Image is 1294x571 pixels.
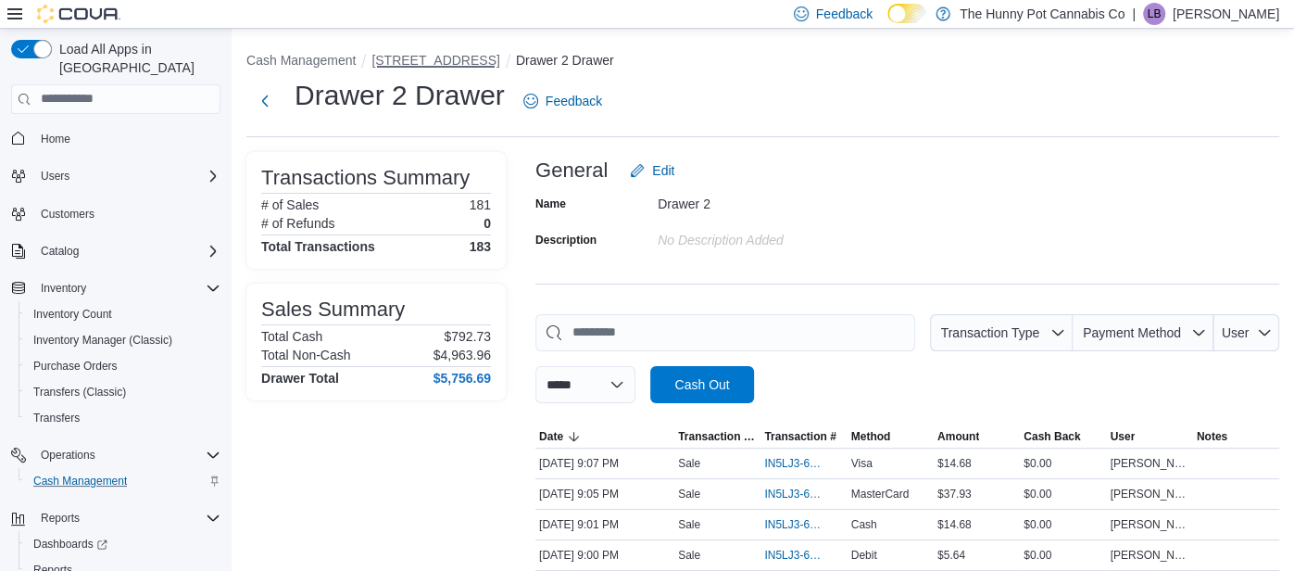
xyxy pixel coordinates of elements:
button: Inventory Manager (Classic) [19,327,228,353]
span: Operations [33,444,220,466]
span: Debit [851,548,877,563]
button: Amount [934,425,1020,448]
p: Sale [678,517,700,532]
h6: Total Cash [261,329,322,344]
button: Drawer 2 Drawer [516,53,614,68]
span: IN5LJ3-6145810 [764,517,824,532]
button: IN5LJ3-6145810 [764,514,843,536]
p: [PERSON_NAME] [1173,3,1279,25]
label: Description [535,233,597,247]
span: Payment Method [1083,325,1181,340]
h3: Transactions Summary [261,167,470,189]
span: Feedback [546,92,602,110]
span: Cash Management [26,470,220,492]
input: This is a search bar. As you type, the results lower in the page will automatically filter. [535,314,915,351]
button: Cash Management [246,53,356,68]
span: User [1110,429,1135,444]
span: $14.68 [937,456,972,471]
span: Feedback [816,5,873,23]
h6: # of Sales [261,197,319,212]
span: $37.93 [937,487,972,501]
button: Cash Back [1020,425,1106,448]
p: 181 [470,197,491,212]
a: Cash Management [26,470,134,492]
span: Users [41,169,69,184]
p: Sale [678,487,700,501]
span: Operations [41,448,95,463]
span: Load All Apps in [GEOGRAPHIC_DATA] [52,40,220,77]
span: Transaction Type [678,429,757,444]
button: Users [33,165,77,187]
div: [DATE] 9:01 PM [535,514,674,536]
h4: $5,756.69 [433,371,491,386]
span: Home [41,132,70,146]
span: Cash Back [1024,429,1080,444]
span: Inventory [33,277,220,299]
button: Edit [622,152,682,189]
p: Sale [678,548,700,563]
span: Reports [33,507,220,529]
h4: Total Transactions [261,239,375,254]
span: Dashboards [33,537,107,552]
div: [DATE] 9:07 PM [535,452,674,475]
button: Transaction Type [674,425,760,448]
div: Liam Bisztray [1143,3,1165,25]
span: Inventory Count [33,307,112,322]
span: Edit [652,161,674,180]
span: Transfers [26,407,220,429]
a: Feedback [516,82,609,120]
span: Visa [851,456,873,471]
button: Catalog [4,238,228,264]
span: Cash Out [674,375,729,394]
span: Cash Management [33,474,127,489]
button: Customers [4,200,228,227]
button: Transfers (Classic) [19,379,228,405]
span: [PERSON_NAME] [1110,548,1188,563]
h4: Drawer Total [261,371,339,386]
span: Customers [41,207,94,222]
button: Inventory [33,277,94,299]
div: [DATE] 9:05 PM [535,483,674,505]
span: Home [33,127,220,150]
span: IN5LJ3-6145796 [764,548,824,563]
div: [DATE] 9:00 PM [535,544,674,566]
button: Notes [1193,425,1279,448]
img: Cova [37,5,120,23]
span: Catalog [41,244,79,259]
span: User [1222,325,1250,340]
button: Inventory [4,275,228,301]
span: Date [539,429,563,444]
span: Inventory Manager (Classic) [26,329,220,351]
span: Purchase Orders [33,359,118,374]
span: Users [33,165,220,187]
span: Amount [937,429,979,444]
span: Notes [1197,429,1227,444]
div: $0.00 [1020,483,1106,505]
nav: An example of EuiBreadcrumbs [246,51,1279,73]
span: Transaction # [764,429,835,444]
div: No Description added [658,225,906,247]
button: Cash Out [650,366,754,403]
p: $4,963.96 [433,348,491,362]
p: Sale [678,456,700,471]
span: Method [851,429,891,444]
span: $5.64 [937,548,965,563]
button: Home [4,125,228,152]
a: Inventory Count [26,303,119,325]
button: Purchase Orders [19,353,228,379]
span: Catalog [33,240,220,262]
input: Dark Mode [887,4,926,23]
h3: Sales Summary [261,298,405,321]
button: Operations [4,442,228,468]
span: IN5LJ3-6145870 [764,456,824,471]
a: Customers [33,203,102,225]
button: [STREET_ADDRESS] [371,53,499,68]
span: MasterCard [851,487,910,501]
a: Purchase Orders [26,355,125,377]
button: User [1213,314,1279,351]
span: Transfers [33,411,80,425]
button: Users [4,163,228,189]
button: Next [246,82,283,120]
span: Inventory [41,281,86,296]
h3: General [535,159,608,182]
